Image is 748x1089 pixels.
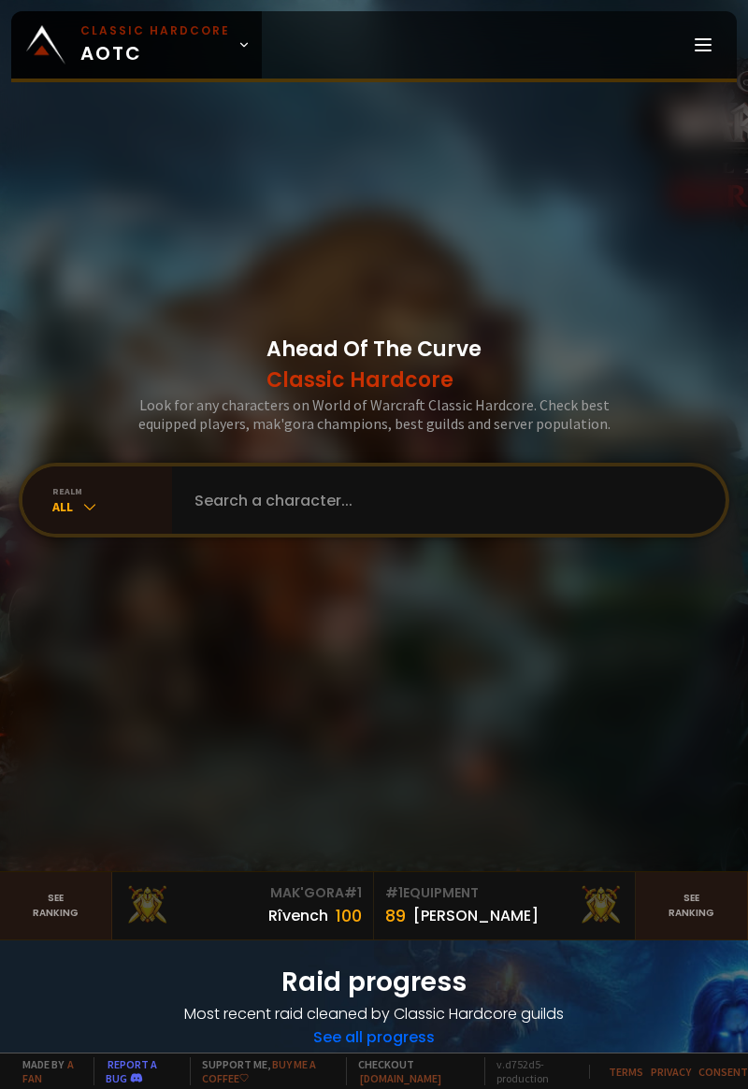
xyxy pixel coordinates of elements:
[336,903,362,928] div: 100
[11,11,262,79] a: Classic HardcoreAOTC
[106,1057,157,1085] a: Report a bug
[11,1057,82,1085] span: Made by
[268,904,328,927] div: Rîvench
[52,485,172,497] div: realm
[80,22,230,39] small: Classic Hardcore
[698,1065,748,1079] a: Consent
[313,1026,435,1048] a: See all progress
[80,22,230,67] span: AOTC
[202,1057,316,1085] a: Buy me a coffee
[385,883,624,903] div: Equipment
[374,872,636,939] a: #1Equipment89[PERSON_NAME]
[484,1057,578,1085] span: v. d752d5 - production
[346,1057,473,1085] span: Checkout
[123,883,362,903] div: Mak'Gora
[22,1002,726,1025] h4: Most recent raid cleaned by Classic Hardcore guilds
[344,883,362,902] span: # 1
[360,1071,441,1085] a: [DOMAIN_NAME]
[183,466,703,534] input: Search a character...
[609,1065,643,1079] a: Terms
[385,903,406,928] div: 89
[266,365,482,395] span: Classic Hardcore
[651,1065,691,1079] a: Privacy
[413,904,539,927] div: [PERSON_NAME]
[112,395,636,433] h3: Look for any characters on World of Warcraft Classic Hardcore. Check best equipped players, mak'g...
[190,1057,335,1085] span: Support me,
[22,963,726,1002] h1: Raid progress
[636,872,748,939] a: Seeranking
[52,497,172,516] div: All
[266,334,482,395] h1: Ahead Of The Curve
[385,883,403,902] span: # 1
[22,1057,74,1085] a: a fan
[112,872,374,939] a: Mak'Gora#1Rîvench100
